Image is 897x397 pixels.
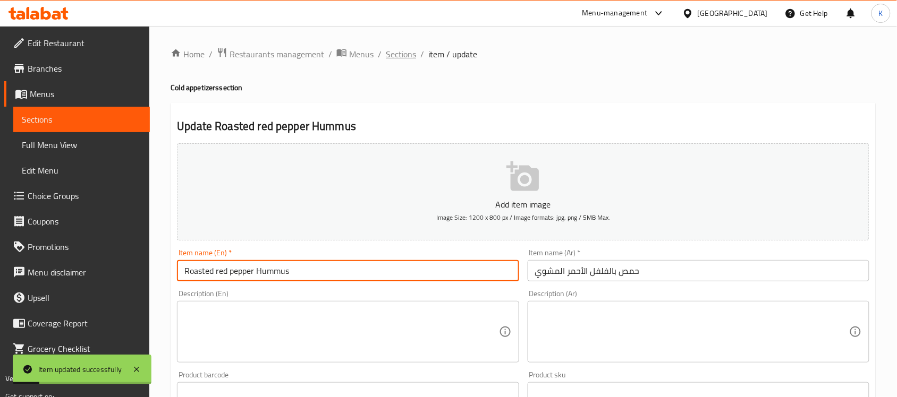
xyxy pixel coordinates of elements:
span: Restaurants management [230,48,324,61]
div: [GEOGRAPHIC_DATA] [698,7,768,19]
a: Restaurants management [217,47,324,61]
span: Promotions [28,240,141,253]
a: Menus [4,81,150,107]
nav: breadcrumb [171,47,876,61]
span: Menu disclaimer [28,266,141,279]
span: Choice Groups [28,189,141,202]
span: Image Size: 1200 x 800 px / Image formats: jpg, png / 5MB Max. [436,211,610,223]
span: Version: [5,372,31,385]
a: Sections [13,107,150,132]
a: Coupons [4,209,150,234]
a: Coverage Report [4,310,150,336]
span: Sections [22,113,141,126]
p: Add item image [193,198,853,211]
input: Enter name Ar [528,260,869,281]
a: Home [171,48,205,61]
a: Upsell [4,285,150,310]
span: K [879,7,883,19]
a: Menus [336,47,374,61]
span: item / update [428,48,477,61]
span: Edit Menu [22,164,141,177]
a: Full Menu View [13,132,150,158]
a: Sections [386,48,416,61]
span: Grocery Checklist [28,342,141,355]
span: Full Menu View [22,139,141,151]
a: Branches [4,56,150,81]
span: Menus [349,48,374,61]
span: Coverage Report [28,317,141,330]
a: Edit Restaurant [4,30,150,56]
h4: Cold appetizers section [171,82,876,93]
input: Enter name En [177,260,519,281]
span: Coupons [28,215,141,228]
a: Promotions [4,234,150,260]
span: Menus [30,88,141,100]
div: Item updated successfully [38,364,122,375]
span: Branches [28,62,141,75]
a: Edit Menu [13,158,150,183]
span: Edit Restaurant [28,37,141,49]
li: / [378,48,382,61]
li: / [328,48,332,61]
button: Add item imageImage Size: 1200 x 800 px / Image formats: jpg, png / 5MB Max. [177,143,869,240]
h2: Update Roasted red pepper Hummus [177,118,869,134]
a: Menu disclaimer [4,260,150,285]
li: / [209,48,213,61]
li: / [420,48,424,61]
span: Upsell [28,291,141,304]
a: Choice Groups [4,183,150,209]
a: Grocery Checklist [4,336,150,361]
div: Menu-management [582,7,648,20]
